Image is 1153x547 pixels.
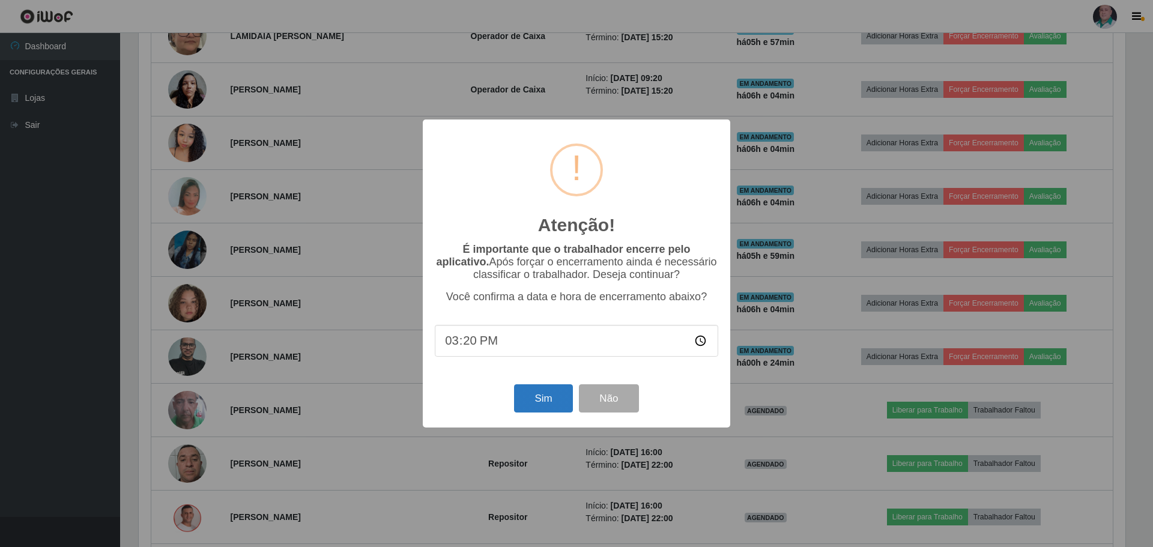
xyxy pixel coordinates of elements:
button: Não [579,384,638,413]
h2: Atenção! [538,214,615,236]
b: É importante que o trabalhador encerre pelo aplicativo. [436,243,690,268]
p: Após forçar o encerramento ainda é necessário classificar o trabalhador. Deseja continuar? [435,243,718,281]
button: Sim [514,384,572,413]
p: Você confirma a data e hora de encerramento abaixo? [435,291,718,303]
